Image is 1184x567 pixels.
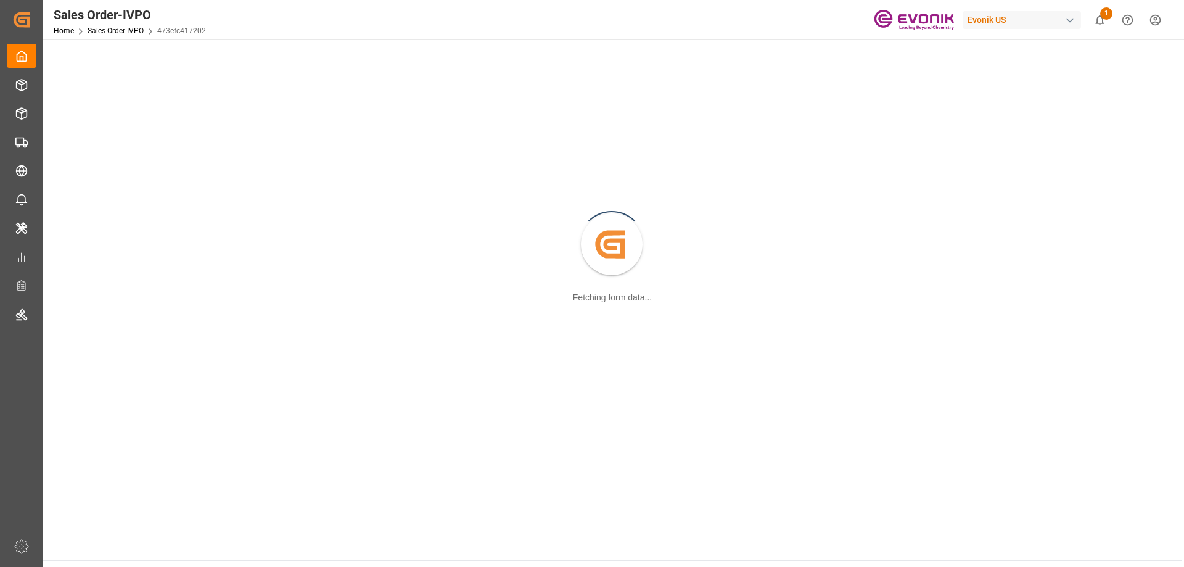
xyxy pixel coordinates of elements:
[874,9,954,31] img: Evonik-brand-mark-Deep-Purple-RGB.jpeg_1700498283.jpeg
[1100,7,1112,20] span: 1
[88,27,144,35] a: Sales Order-IVPO
[54,6,206,24] div: Sales Order-IVPO
[1086,6,1114,34] button: show 1 new notifications
[573,291,652,304] div: Fetching form data...
[1114,6,1141,34] button: Help Center
[54,27,74,35] a: Home
[963,8,1086,31] button: Evonik US
[963,11,1081,29] div: Evonik US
